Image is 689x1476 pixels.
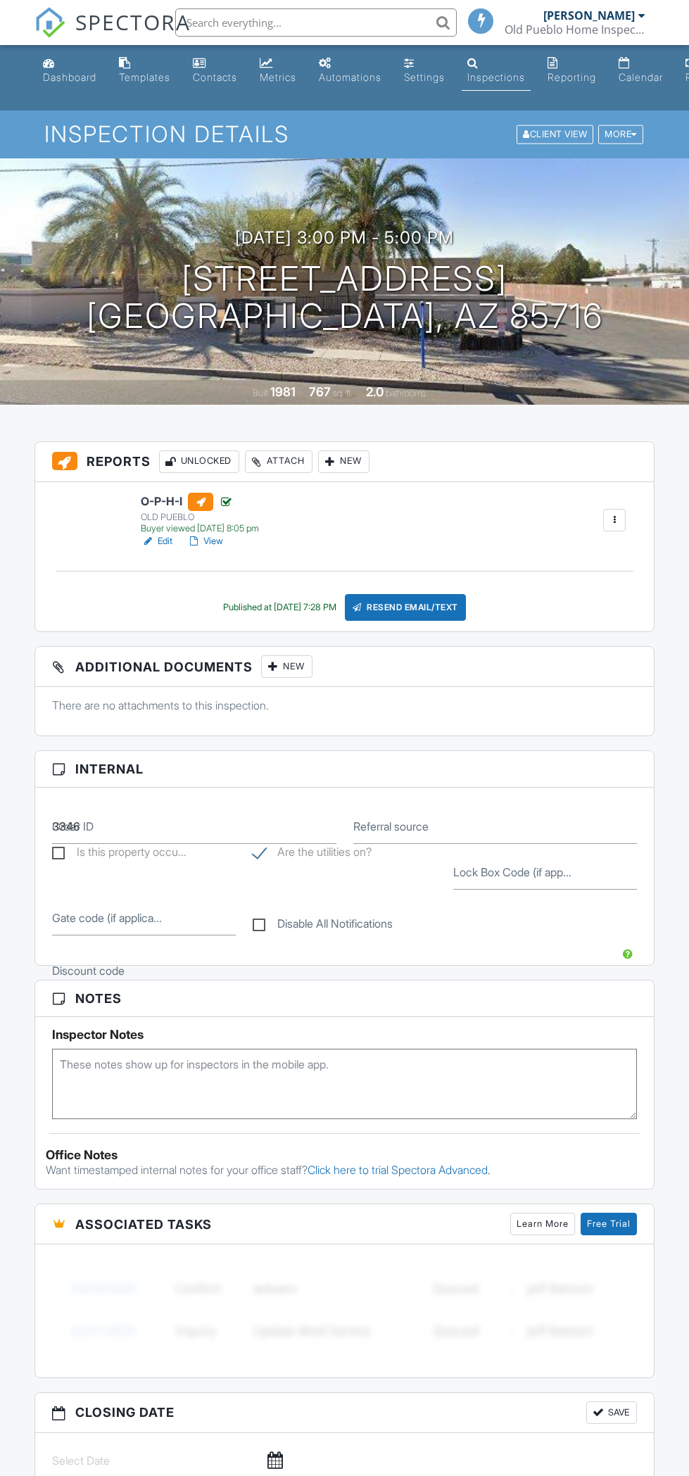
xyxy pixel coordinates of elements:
h6: O-P-H-I [141,493,259,511]
div: Buyer viewed [DATE] 8:05 pm [141,523,259,534]
a: Client View [515,128,597,139]
div: Unlocked [159,450,239,473]
div: [PERSON_NAME] [543,8,635,23]
div: Contacts [193,71,237,83]
div: Calendar [619,71,663,83]
div: Metrics [260,71,296,83]
a: O-P-H-I OLD PUEBLO Buyer viewed [DATE] 8:05 pm [141,493,259,535]
a: Free Trial [581,1213,637,1235]
div: 1981 [270,384,296,399]
a: Inspections [462,51,531,91]
h3: Additional Documents [35,647,654,687]
a: Metrics [254,51,302,91]
div: Inspections [467,71,525,83]
a: Automations (Basic) [313,51,387,91]
a: Contacts [187,51,243,91]
p: Want timestamped internal notes for your office staff? [46,1162,643,1178]
img: blurred-tasks-251b60f19c3f713f9215ee2a18cbf2105fc2d72fcd585247cf5e9ec0c957c1dd.png [52,1255,637,1363]
a: Calendar [613,51,669,91]
div: Settings [404,71,445,83]
div: New [261,655,312,678]
div: Reporting [548,71,596,83]
a: SPECTORA [34,19,191,49]
span: Associated Tasks [75,1215,212,1234]
h3: Notes [35,980,654,1017]
div: Office Notes [46,1148,643,1162]
a: Learn More [510,1213,575,1235]
label: Order ID [52,819,94,834]
a: View [187,534,223,548]
a: Click here to trial Spectora Advanced. [308,1163,491,1177]
label: Disable All Notifications [253,917,393,935]
div: 2.0 [366,384,384,399]
label: Is this property occupied? [52,845,187,863]
div: 767 [309,384,331,399]
label: Are the utilities on? [253,845,372,863]
input: Gate code (if applicable) [52,901,236,935]
div: New [318,450,369,473]
img: The Best Home Inspection Software - Spectora [34,7,65,38]
input: Lock Box Code (if applicable) [453,855,637,890]
div: More [598,125,643,144]
button: Save [586,1401,637,1424]
span: bathrooms [386,388,426,398]
label: Gate code (if applicable) [52,910,162,926]
span: Closing date [75,1403,175,1422]
a: Templates [113,51,176,91]
a: Reporting [542,51,602,91]
div: Old Pueblo Home Inspection [505,23,645,37]
h3: [DATE] 3:00 pm - 5:00 pm [235,228,454,247]
div: Automations [319,71,381,83]
div: Templates [119,71,170,83]
p: There are no attachments to this inspection. [52,698,637,713]
h1: Inspection Details [44,122,644,146]
label: Referral source [353,819,429,834]
h1: [STREET_ADDRESS] [GEOGRAPHIC_DATA], Az 85716 [87,260,603,335]
label: Discount code [52,963,125,978]
a: Settings [398,51,450,91]
div: Dashboard [43,71,96,83]
span: SPECTORA [75,7,191,37]
h3: Internal [35,751,654,788]
input: Search everything... [175,8,457,37]
h5: Inspector Notes [52,1028,637,1042]
a: Dashboard [37,51,102,91]
span: Built [253,388,268,398]
span: sq. ft. [333,388,353,398]
div: OLD PUEBLO [141,512,259,523]
h3: Reports [35,442,654,482]
div: Resend Email/Text [345,594,466,621]
a: Edit [141,534,172,548]
div: Published at [DATE] 7:28 PM [223,602,336,613]
label: Lock Box Code (if applicable) [453,864,571,880]
div: Client View [517,125,593,144]
div: Attach [245,450,312,473]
